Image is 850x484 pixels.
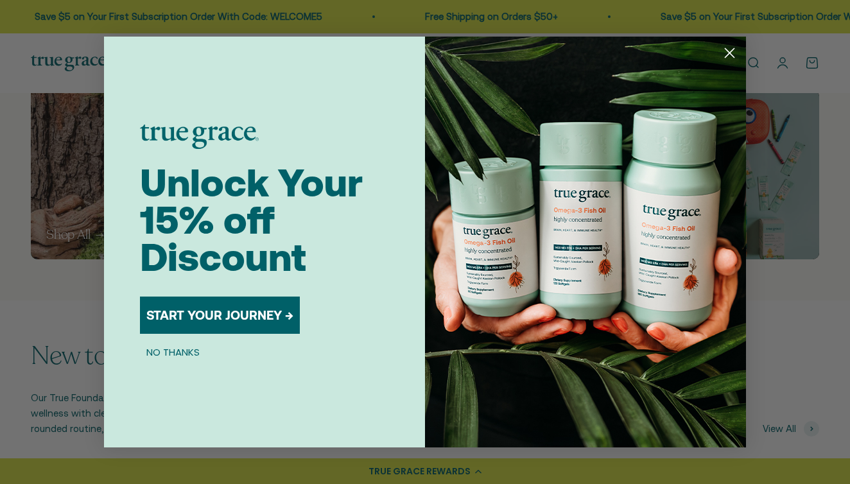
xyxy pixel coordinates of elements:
[425,37,746,447] img: 098727d5-50f8-4f9b-9554-844bb8da1403.jpeg
[140,297,300,334] button: START YOUR JOURNEY →
[140,344,206,359] button: NO THANKS
[140,160,363,279] span: Unlock Your 15% off Discount
[140,125,259,149] img: logo placeholder
[718,42,741,64] button: Close dialog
